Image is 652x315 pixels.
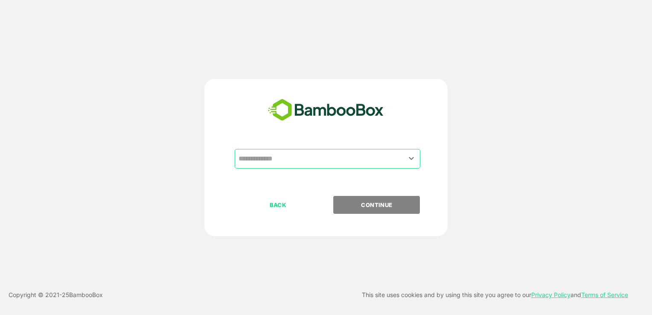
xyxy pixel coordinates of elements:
button: BACK [235,196,321,214]
p: BACK [236,200,321,210]
button: Open [406,153,417,164]
button: CONTINUE [333,196,420,214]
p: CONTINUE [334,200,419,210]
a: Terms of Service [581,291,628,298]
p: This site uses cookies and by using this site you agree to our and [362,290,628,300]
a: Privacy Policy [531,291,570,298]
img: bamboobox [263,96,388,124]
p: Copyright © 2021- 25 BambooBox [9,290,103,300]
